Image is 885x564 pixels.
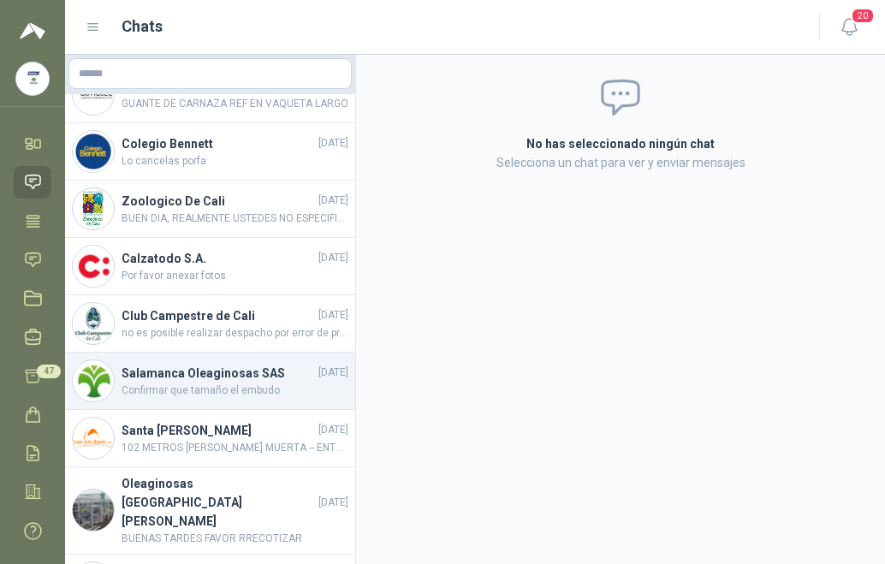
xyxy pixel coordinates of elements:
[20,21,45,41] img: Logo peakr
[73,418,114,459] img: Company Logo
[122,421,315,440] h4: Santa [PERSON_NAME]
[73,360,114,401] img: Company Logo
[318,365,348,381] span: [DATE]
[73,74,114,115] img: Company Logo
[65,66,355,123] a: Company LogoAlmatec[DATE]GUANTE DE CARNAZA REF EN VAQUETA LARGO
[65,467,355,555] a: Company LogoOleaginosas [GEOGRAPHIC_DATA][PERSON_NAME][DATE]BUENAS TARDES FAVOR RRECOTIZAR
[122,15,163,39] h1: Chats
[73,131,114,172] img: Company Logo
[65,181,355,238] a: Company LogoZoologico De Cali[DATE]BUEN DIA, REALMENTE USTEDES NO ESPECIFICAN SI QUIEREN REDONDA ...
[16,62,49,95] img: Company Logo
[122,474,315,531] h4: Oleaginosas [GEOGRAPHIC_DATA][PERSON_NAME]
[318,307,348,324] span: [DATE]
[122,383,348,399] span: Confirmar que tamaño el embudo
[834,12,864,43] button: 20
[14,360,51,392] a: 47
[73,490,114,531] img: Company Logo
[851,8,875,24] span: 20
[318,193,348,209] span: [DATE]
[37,365,61,378] span: 47
[65,123,355,181] a: Company LogoColegio Bennett[DATE]Lo cancelas porfa
[65,353,355,410] a: Company LogoSalamanca Oleaginosas SAS[DATE]Confirmar que tamaño el embudo
[122,531,348,547] span: BUENAS TARDES FAVOR RRECOTIZAR
[65,410,355,467] a: Company LogoSanta [PERSON_NAME][DATE]102 METROS [PERSON_NAME] MUERTA -- ENTREGAR EN AVIABONO JUDEA
[122,96,348,112] span: GUANTE DE CARNAZA REF EN VAQUETA LARGO
[122,364,315,383] h4: Salamanca Oleaginosas SAS
[73,188,114,229] img: Company Logo
[318,422,348,438] span: [DATE]
[122,192,315,211] h4: Zoologico De Cali
[122,249,315,268] h4: Calzatodo S.A.
[122,440,348,456] span: 102 METROS [PERSON_NAME] MUERTA -- ENTREGAR EN AVIABONO JUDEA
[377,153,864,172] p: Selecciona un chat para ver y enviar mensajes
[122,268,348,284] span: Por favor anexar fotos
[73,246,114,287] img: Company Logo
[318,495,348,511] span: [DATE]
[65,238,355,295] a: Company LogoCalzatodo S.A.[DATE]Por favor anexar fotos
[122,153,348,169] span: Lo cancelas porfa
[318,250,348,266] span: [DATE]
[73,303,114,344] img: Company Logo
[122,325,348,341] span: no es posible realizar despacho por error de precio
[318,135,348,151] span: [DATE]
[122,134,315,153] h4: Colegio Bennett
[122,306,315,325] h4: Club Campestre de Cali
[65,295,355,353] a: Company LogoClub Campestre de Cali[DATE]no es posible realizar despacho por error de precio
[377,134,864,153] h2: No has seleccionado ningún chat
[122,211,348,227] span: BUEN DIA, REALMENTE USTEDES NO ESPECIFICAN SI QUIEREN REDONDA O CUADRADA, YO LES COTICE CUADRADA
